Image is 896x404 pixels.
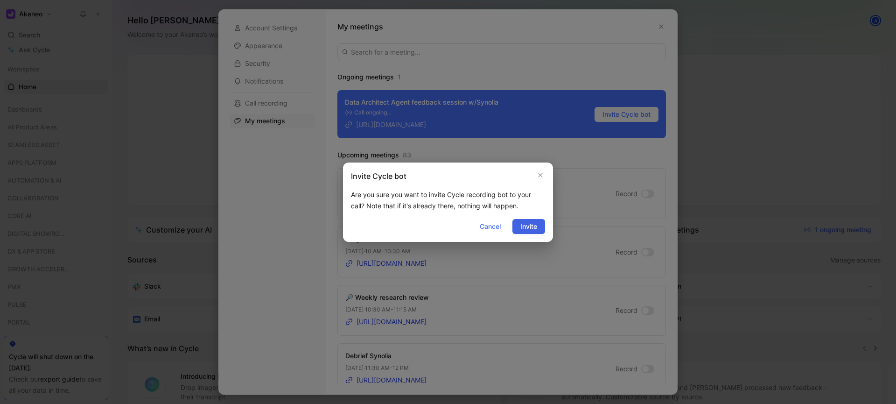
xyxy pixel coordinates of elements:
[520,221,537,232] span: Invite
[480,221,501,232] span: Cancel
[351,189,545,212] div: Are you sure you want to invite Cycle recording bot to your call? Note that if it's already there...
[472,219,509,234] button: Cancel
[351,170,406,182] h2: Invite Cycle bot
[512,219,545,234] button: Invite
